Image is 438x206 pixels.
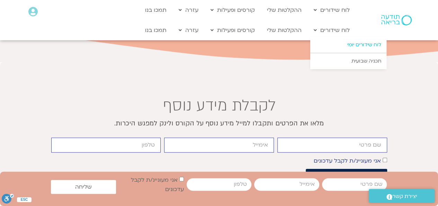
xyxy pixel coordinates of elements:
[207,3,258,17] a: קורסים ופעילות
[175,24,202,37] a: עזרה
[187,178,252,190] input: מותר להשתמש רק במספרים ותווי טלפון (#, -, *, וכו').
[51,180,116,194] button: שליחה
[51,118,387,129] p: מלאו את הפרטים ותקבלו למייל מידע נוסף על הקורס ולינק למפגש היכרות.
[310,37,386,53] a: לוח שידורים יומי
[277,138,387,153] input: שם פרטי
[51,99,387,113] h3: לקבלת מידע נוסף
[369,189,435,203] a: יצירת קשר
[310,3,353,17] a: לוח שידורים
[254,178,319,190] input: אימייל
[164,138,274,153] input: אימייל
[131,176,184,193] label: אני מעוניינ/ת לקבל עדכונים
[310,53,386,69] a: תכניה שבועית
[175,3,202,17] a: עזרה
[322,178,387,190] input: שם פרטי
[392,192,417,201] span: יצירת קשר
[51,138,387,186] form: טופס חדש
[207,24,258,37] a: קורסים ופעילות
[75,184,92,190] span: שליחה
[310,24,353,37] a: לוח שידורים
[381,15,412,25] img: תודעה בריאה
[263,24,305,37] a: ההקלטות שלי
[314,157,381,165] label: אני מעוניינ/ת לקבל עדכונים
[263,3,305,17] a: ההקלטות שלי
[51,138,161,153] input: מותר להשתמש רק במספרים ותווי טלפון (#, -, *, וכו').
[306,169,387,183] button: שליחה
[142,24,170,37] a: תמכו בנו
[51,175,387,197] form: טופס חדש
[142,3,170,17] a: תמכו בנו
